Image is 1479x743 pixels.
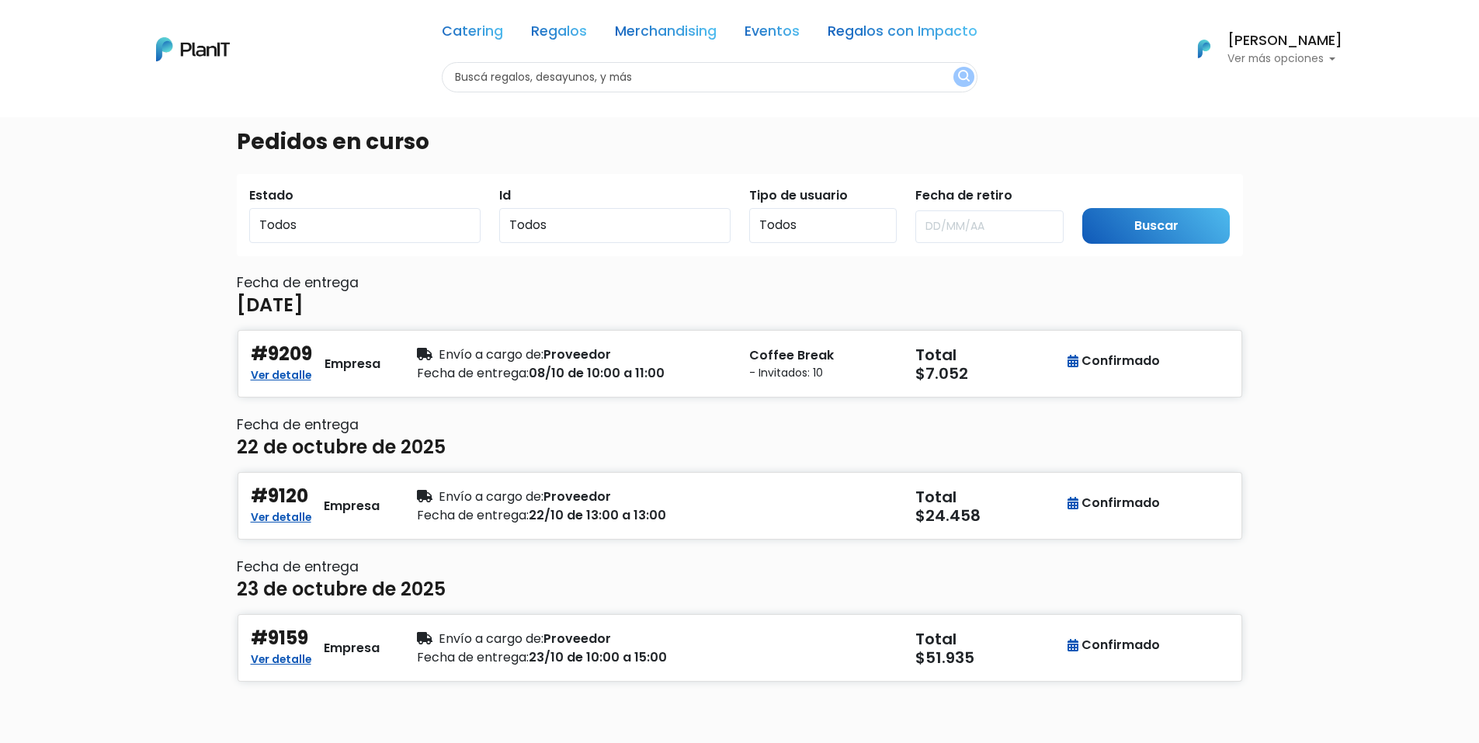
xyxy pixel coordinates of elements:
[615,25,717,43] a: Merchandising
[417,488,731,506] div: Proveedor
[749,346,897,365] p: Coffee Break
[237,613,1243,682] button: #9159 Ver detalle Empresa Envío a cargo de:Proveedor Fecha de entrega:23/10 de 10:00 a 15:00 Tota...
[915,488,1060,506] h5: Total
[915,345,1060,364] h5: Total
[958,70,970,85] img: search_button-432b6d5273f82d61273b3651a40e1bd1b912527efae98b1b7a1b2c0702e16a8d.svg
[1068,494,1160,512] div: Confirmado
[237,329,1243,398] button: #9209 Ver detalle Empresa Envío a cargo de:Proveedor Fecha de entrega:08/10 de 10:00 a 11:00 Coff...
[324,497,380,516] div: Empresa
[1068,636,1160,654] div: Confirmado
[1187,32,1221,66] img: PlanIt Logo
[417,345,731,364] div: Proveedor
[439,488,543,505] span: Envío a cargo de:
[237,129,429,155] h3: Pedidos en curso
[442,25,503,43] a: Catering
[749,186,848,205] label: Tipo de usuario
[915,506,1063,525] h5: $24.458
[324,639,380,658] div: Empresa
[156,37,230,61] img: PlanIt Logo
[237,436,446,459] h4: 22 de octubre de 2025
[915,630,1060,648] h5: Total
[417,364,529,382] span: Fecha de entrega:
[251,627,308,650] h4: #9159
[1082,186,1127,205] label: Submit
[251,343,312,366] h4: #9209
[237,417,1243,433] h6: Fecha de entrega
[417,506,731,525] div: 22/10 de 13:00 a 13:00
[442,62,977,92] input: Buscá regalos, desayunos, y más
[249,186,293,205] label: Estado
[439,630,543,648] span: Envío a cargo de:
[915,364,1063,383] h5: $7.052
[237,559,1243,575] h6: Fecha de entrega
[237,578,446,601] h4: 23 de octubre de 2025
[749,365,897,381] small: - Invitados: 10
[237,471,1243,540] button: #9120 Ver detalle Empresa Envío a cargo de:Proveedor Fecha de entrega:22/10 de 13:00 a 13:00 Tota...
[1082,208,1231,245] input: Buscar
[251,648,311,667] a: Ver detalle
[251,364,311,383] a: Ver detalle
[915,186,1012,205] label: Fecha de retiro
[499,186,511,205] label: Id
[417,506,529,524] span: Fecha de entrega:
[1227,34,1342,48] h6: [PERSON_NAME]
[915,648,1063,667] h5: $51.935
[417,630,731,648] div: Proveedor
[1227,54,1342,64] p: Ver más opciones
[325,355,380,373] div: Empresa
[439,345,543,363] span: Envío a cargo de:
[915,210,1064,243] input: DD/MM/AA
[417,648,731,667] div: 23/10 de 10:00 a 15:00
[237,275,1243,291] h6: Fecha de entrega
[417,364,731,383] div: 08/10 de 10:00 a 11:00
[1068,352,1160,370] div: Confirmado
[531,25,587,43] a: Regalos
[745,25,800,43] a: Eventos
[251,506,311,525] a: Ver detalle
[1178,29,1342,69] button: PlanIt Logo [PERSON_NAME] Ver más opciones
[251,485,308,508] h4: #9120
[828,25,977,43] a: Regalos con Impacto
[237,294,304,317] h4: [DATE]
[417,648,529,666] span: Fecha de entrega:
